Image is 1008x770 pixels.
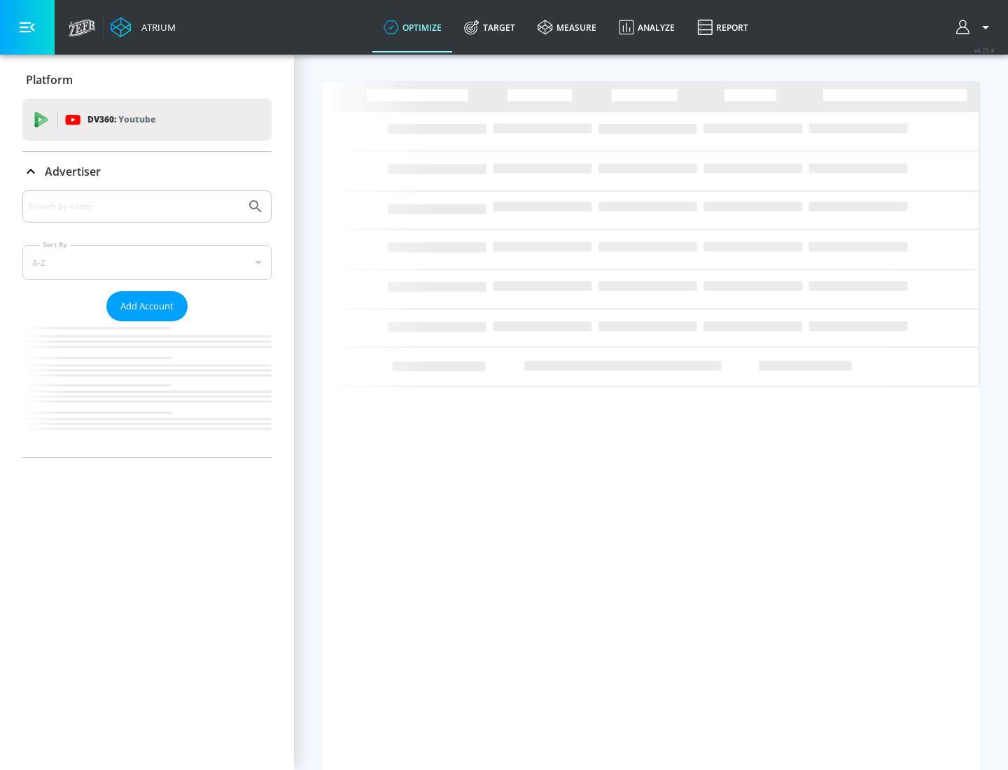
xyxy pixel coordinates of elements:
label: Sort By [40,240,70,249]
div: Advertiser [22,152,272,191]
p: Advertiser [45,164,101,179]
p: Platform [26,72,73,87]
p: Youtube [118,112,155,127]
div: Atrium [136,21,176,34]
a: Target [453,2,526,52]
span: Add Account [120,298,174,314]
a: Report [686,2,759,52]
div: Platform [22,60,272,99]
div: DV360: Youtube [22,99,272,141]
span: v 4.25.4 [974,46,994,54]
a: Analyze [608,2,686,52]
div: A-Z [22,245,272,280]
a: Atrium [111,17,176,38]
button: Add Account [106,291,188,321]
input: Search by name [28,197,240,216]
p: DV360: [87,112,155,127]
div: Advertiser [22,190,272,457]
nav: list of Advertiser [22,321,272,457]
a: measure [526,2,608,52]
a: optimize [372,2,453,52]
